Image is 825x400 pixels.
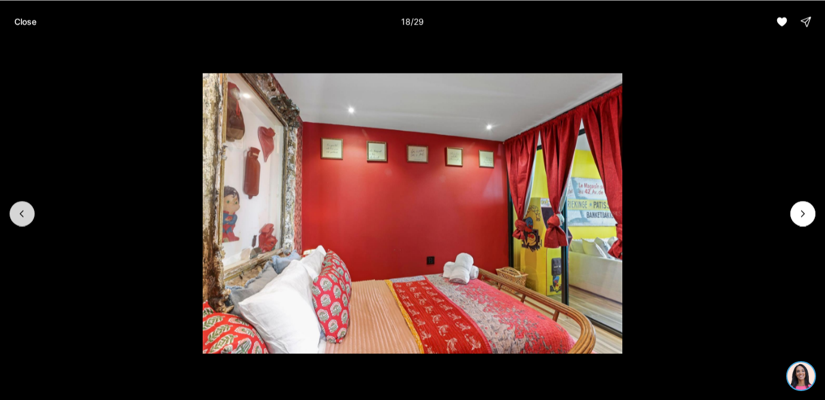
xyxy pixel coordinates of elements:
[10,201,35,226] button: Previous slide
[401,16,424,26] p: 18 / 29
[14,17,36,26] p: Close
[790,201,815,226] button: Next slide
[7,10,44,33] button: Close
[7,7,35,35] img: be3d4b55-7850-4bcb-9297-a2f9cd376e78.png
